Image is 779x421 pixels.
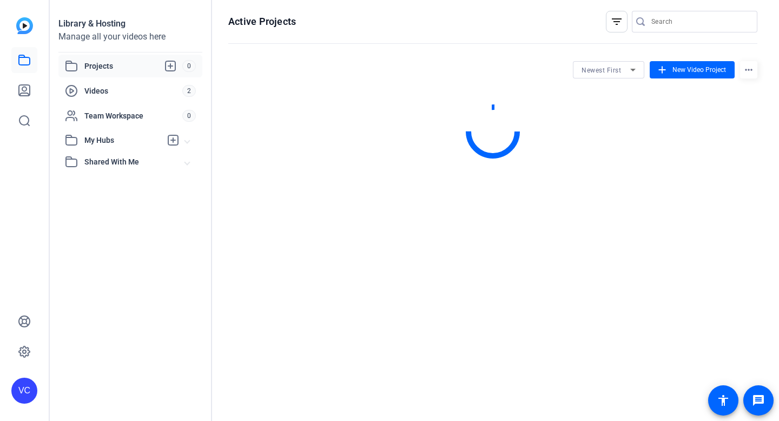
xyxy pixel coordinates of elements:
img: blue-gradient.svg [16,17,33,34]
span: Team Workspace [84,110,182,121]
div: VC [11,378,37,404]
div: Manage all your videos here [58,30,202,43]
input: Search [651,15,749,28]
button: New Video Project [650,61,735,78]
mat-icon: more_horiz [740,61,757,78]
span: Videos [84,85,182,96]
h1: Active Projects [228,15,296,28]
mat-icon: accessibility [717,394,730,407]
span: My Hubs [84,135,161,146]
span: Projects [84,60,182,73]
mat-icon: add [656,64,668,76]
mat-expansion-panel-header: Shared With Me [58,151,202,173]
mat-icon: filter_list [610,15,623,28]
span: Newest First [582,67,621,74]
mat-expansion-panel-header: My Hubs [58,129,202,151]
span: 2 [182,85,196,97]
span: 0 [182,110,196,122]
span: Shared With Me [84,156,185,168]
div: Library & Hosting [58,17,202,30]
span: New Video Project [672,65,726,75]
span: 0 [182,60,196,72]
mat-icon: message [752,394,765,407]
